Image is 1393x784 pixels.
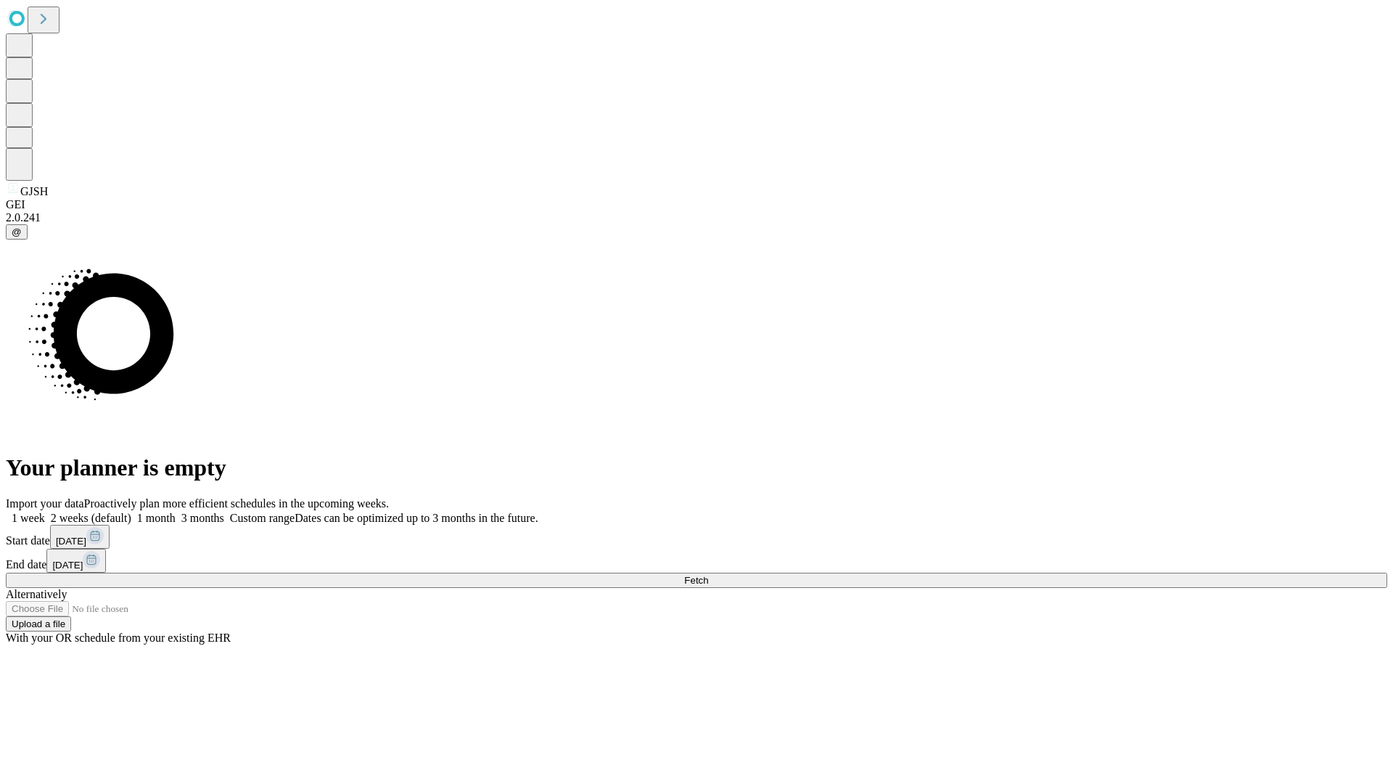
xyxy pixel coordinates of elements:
span: 1 week [12,512,45,524]
button: @ [6,224,28,240]
span: 2 weeks (default) [51,512,131,524]
div: End date [6,549,1387,573]
span: Alternatively [6,588,67,600]
span: @ [12,226,22,237]
span: 3 months [181,512,224,524]
span: With your OR schedule from your existing EHR [6,632,231,644]
span: Custom range [230,512,295,524]
button: [DATE] [46,549,106,573]
span: Fetch [684,575,708,586]
button: Fetch [6,573,1387,588]
div: 2.0.241 [6,211,1387,224]
h1: Your planner is empty [6,454,1387,481]
span: Dates can be optimized up to 3 months in the future. [295,512,538,524]
button: Upload a file [6,616,71,632]
button: [DATE] [50,525,110,549]
span: GJSH [20,185,48,197]
div: GEI [6,198,1387,211]
span: 1 month [137,512,176,524]
span: Proactively plan more efficient schedules in the upcoming weeks. [84,497,389,510]
span: Import your data [6,497,84,510]
span: [DATE] [56,536,86,547]
div: Start date [6,525,1387,549]
span: [DATE] [52,560,83,571]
